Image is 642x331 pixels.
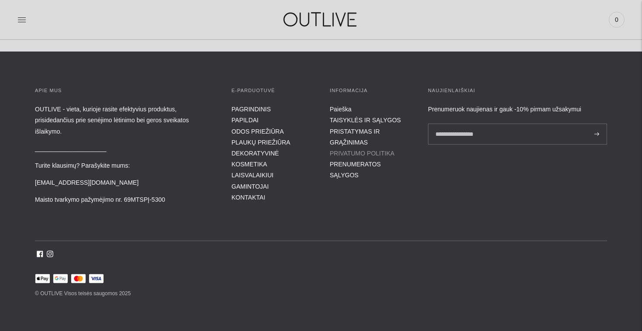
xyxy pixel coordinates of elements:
h3: INFORMACIJA [330,86,411,95]
a: PAPILDAI [231,117,259,124]
a: ODOS PRIEŽIŪRA [231,128,284,135]
img: OUTLIVE [266,4,376,34]
a: Paieška [330,106,352,113]
p: _____________________ [35,143,214,154]
a: KONTAKTAI [231,194,265,201]
a: PAGRINDINIS [231,106,271,113]
h3: E-parduotuvė [231,86,312,95]
p: Maisto tvarkymo pažymėjimo nr. 69MTSPĮ-5300 [35,194,214,205]
a: PRISTATYMAS IR GRĄŽINIMAS [330,128,380,146]
a: TAISYKLĖS IR SĄLYGOS [330,117,401,124]
h3: APIE MUS [35,86,214,95]
a: PRENUMERATOS SĄLYGOS [330,161,381,179]
a: PLAUKŲ PRIEŽIŪRA [231,139,290,146]
p: Turite klausimų? Parašykite mums: [35,160,214,171]
a: DEKORATYVINĖ KOSMETIKA [231,150,279,168]
p: OUTLIVE - vieta, kurioje rasite efektyvius produktus, prisidedančius prie senėjimo lėtinimo bei g... [35,104,214,137]
h3: Naujienlaiškiai [428,86,607,95]
span: 0 [611,14,623,26]
p: © OUTLIVE Visos teisės saugomos 2025 [35,289,607,299]
a: 0 [609,10,625,29]
div: Prenumeruok naujienas ir gauk -10% pirmam užsakymui [428,104,607,115]
a: PRIVATUMO POLITIKA [330,150,394,157]
a: LAISVALAIKIUI [231,172,273,179]
a: GAMINTOJAI [231,183,269,190]
p: [EMAIL_ADDRESS][DOMAIN_NAME] [35,177,214,188]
